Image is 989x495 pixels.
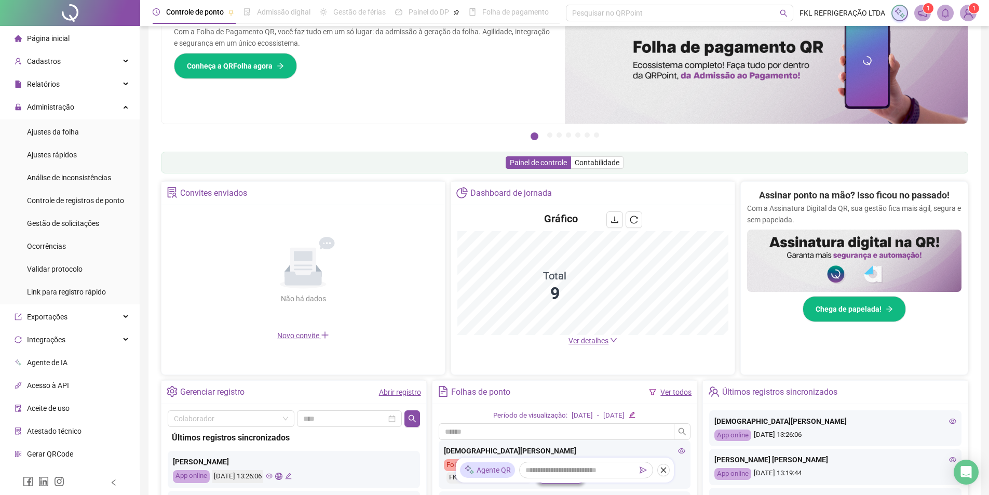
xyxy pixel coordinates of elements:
div: App online [714,468,751,480]
span: Exportações [27,313,67,321]
span: Agente de IA [27,358,67,367]
span: 1 [927,5,930,12]
div: Últimos registros sincronizados [722,383,837,401]
span: filter [649,389,656,396]
span: reload [630,216,638,224]
button: 4 [566,132,571,138]
span: Ajustes da folha [27,128,79,136]
span: Administração [27,103,74,111]
span: Painel do DP [409,8,449,16]
span: bell [941,8,950,18]
span: Painel de controle [510,158,567,167]
span: download [611,216,619,224]
span: FKL REFRIGERAÇÃO LTDA [800,7,885,19]
div: App online [714,430,751,442]
div: [DATE] 13:26:06 [212,470,263,483]
span: Análise de inconsistências [27,173,111,182]
button: 1 [531,132,538,140]
span: facebook [23,476,33,487]
span: Página inicial [27,34,70,43]
span: Conheça a QRFolha agora [187,60,273,72]
div: - [597,410,599,421]
span: Ver detalhes [568,337,608,345]
button: 7 [594,132,599,138]
p: Com a Assinatura Digital da QR, sua gestão fica mais ágil, segura e sem papelada. [747,203,961,225]
span: Acesso à API [27,381,69,390]
span: book [469,8,476,16]
button: 3 [557,132,562,138]
span: Gerar QRCode [27,450,73,458]
span: search [408,414,416,423]
span: Relatórios [27,80,60,88]
span: Gestão de solicitações [27,219,99,228]
span: user-add [15,58,22,65]
span: search [780,9,788,17]
a: Abrir registro [379,388,421,396]
span: audit [15,405,22,412]
span: file [15,81,22,88]
span: arrow-right [886,305,893,313]
span: edit [629,411,635,418]
div: Open Intercom Messenger [954,460,979,485]
span: lock [15,103,22,111]
span: Folha de pagamento [482,8,549,16]
h4: Gráfico [544,211,578,226]
div: App online [173,470,210,483]
span: file-done [243,8,251,16]
span: qrcode [15,450,22,458]
p: Com a Folha de Pagamento QR, você faz tudo em um só lugar: da admissão à geração da folha. Agilid... [174,26,552,49]
span: Chega de papelada! [816,303,882,315]
div: Folha aberta [444,459,486,471]
span: dashboard [395,8,402,16]
div: FKL REFRIGERAÇÃO LTDA [446,472,532,484]
div: [DATE] 13:26:06 [714,430,956,442]
span: global [275,473,282,479]
span: Contabilidade [575,158,619,167]
button: 2 [547,132,552,138]
div: Gerenciar registro [180,383,245,401]
span: file-text [438,386,449,397]
span: clock-circle [153,8,160,16]
img: banner%2F02c71560-61a6-44d4-94b9-c8ab97240462.png [747,230,961,292]
span: Validar protocolo [27,265,83,273]
span: solution [167,187,178,198]
a: Ver detalhes down [568,337,617,345]
span: export [15,313,22,320]
h2: Assinar ponto na mão? Isso ficou no passado! [759,188,950,203]
img: sparkle-icon.fc2bf0ac1784a2077858766a79e2daf3.svg [894,7,905,19]
div: Últimos registros sincronizados [172,431,416,444]
span: setting [167,386,178,397]
sup: Atualize o seu contato no menu Meus Dados [969,3,979,14]
div: Dashboard de jornada [470,184,552,202]
div: [DEMOGRAPHIC_DATA][PERSON_NAME] [714,416,956,427]
a: Ver todos [660,388,692,396]
div: Convites enviados [180,184,247,202]
span: eye [266,473,273,479]
span: pushpin [453,9,459,16]
span: eye [949,456,956,463]
button: Conheça a QRFolha agora [174,53,297,79]
span: Novo convite [277,331,329,340]
span: 1 [972,5,976,12]
span: sync [15,336,22,343]
span: eye [949,418,956,425]
span: edit [285,473,292,479]
span: Aceite de uso [27,404,70,412]
span: Link para registro rápido [27,288,106,296]
span: search [678,427,686,436]
span: Admissão digital [257,8,310,16]
span: sun [320,8,327,16]
span: Controle de registros de ponto [27,196,124,205]
button: 5 [575,132,580,138]
div: Folhas de ponto [451,383,510,401]
span: Controle de ponto [166,8,224,16]
span: team [708,386,719,397]
div: [DATE] [572,410,593,421]
span: Ajustes rápidos [27,151,77,159]
span: pushpin [228,9,234,16]
span: down [610,337,617,344]
span: solution [15,427,22,435]
div: [DEMOGRAPHIC_DATA][PERSON_NAME] [444,445,686,457]
span: Cadastros [27,57,61,65]
div: [DATE] 13:19:44 [714,468,956,480]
